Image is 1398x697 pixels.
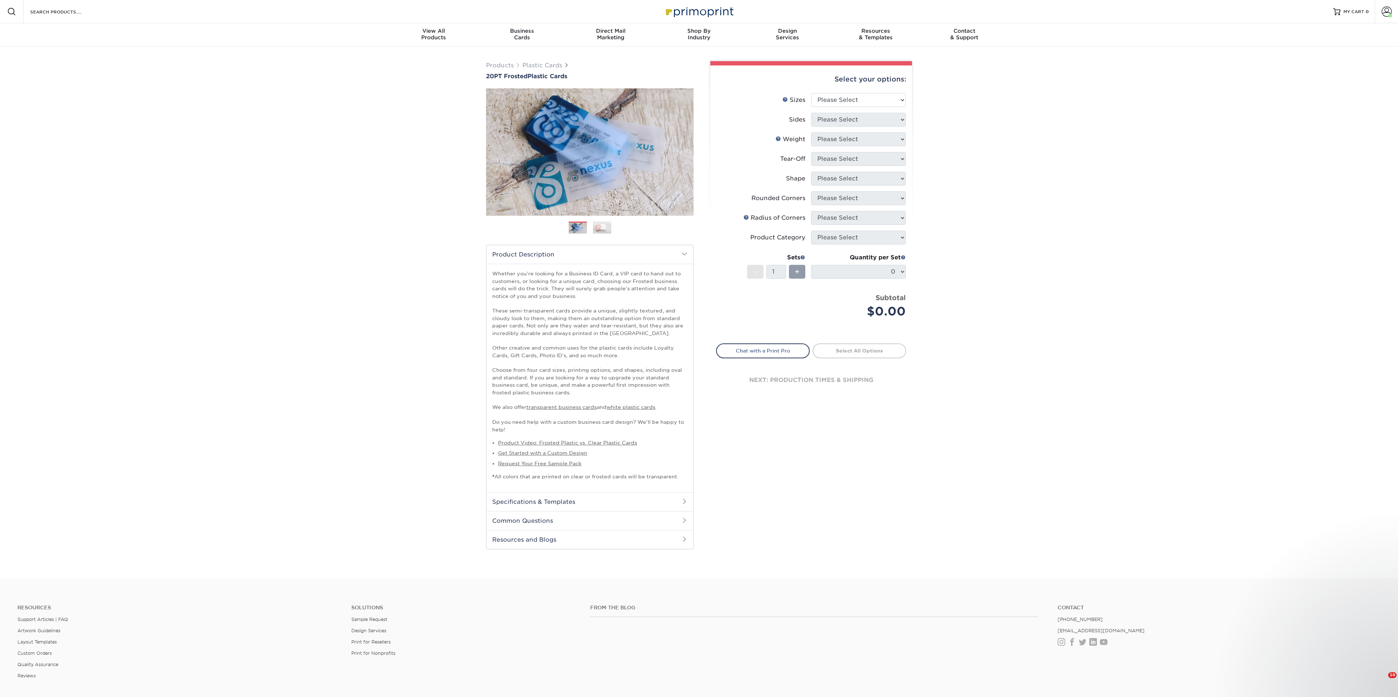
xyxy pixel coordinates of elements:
a: transparent business cards [526,404,597,410]
a: Reviews [17,673,36,678]
p: All colors that are printed on clear or frosted cards will be transparent. [492,473,687,480]
a: Resources& Templates [832,23,920,47]
a: Shop ByIndustry [655,23,743,47]
strong: Subtotal [876,294,906,302]
div: Product Category [750,233,805,242]
h2: Resources and Blogs [486,530,693,549]
div: Weight [775,135,805,144]
a: Custom Orders [17,650,52,656]
iframe: Google Customer Reviews [2,675,62,694]
div: Sizes [782,96,805,104]
h2: Specifications & Templates [486,492,693,511]
span: + [795,266,799,277]
h2: Product Description [486,245,693,264]
span: MY CART [1343,9,1364,15]
span: 10 [1388,672,1397,678]
div: Sides [789,115,805,124]
span: Contact [920,28,1008,34]
a: 20PT FrostedPlastic Cards [486,73,694,80]
img: 20PT Frosted 01 [486,80,694,224]
a: Direct MailMarketing [566,23,655,47]
h2: Common Questions [486,511,693,530]
a: Artwork Guidelines [17,628,60,633]
a: Design Services [351,628,386,633]
div: $0.00 [817,303,906,320]
a: white plastic cards [607,404,655,410]
a: Sample Request [351,617,387,622]
div: Sets [747,253,805,262]
a: Product Video: Frosted Plastic vs. Clear Plastic Cards [498,440,637,446]
span: Shop By [655,28,743,34]
a: View AllProducts [390,23,478,47]
h1: Plastic Cards [486,73,694,80]
input: SEARCH PRODUCTS..... [29,7,100,16]
a: Contact [1058,605,1381,611]
a: Support Articles | FAQ [17,617,68,622]
p: Whether you’re looking for a Business ID Card, a VIP card to hand out to customers, or looking fo... [492,270,687,433]
a: Get Started with a Custom Design [498,450,587,456]
a: Select All Options [813,343,906,358]
div: next: production times & shipping [716,358,906,402]
a: Layout Templates [17,639,57,645]
a: Quality Assurance [17,662,58,667]
a: Print for Resellers [351,639,391,645]
div: Shape [786,174,805,183]
div: Cards [478,28,566,41]
a: DesignServices [743,23,832,47]
span: Resources [832,28,920,34]
h4: Resources [17,605,340,611]
img: Plastic Cards 01 [569,222,587,235]
div: & Templates [832,28,920,41]
div: Marketing [566,28,655,41]
a: [EMAIL_ADDRESS][DOMAIN_NAME] [1058,628,1145,633]
a: Print for Nonprofits [351,650,395,656]
div: Products [390,28,478,41]
div: Radius of Corners [743,214,805,222]
div: Services [743,28,832,41]
a: Products [486,62,514,69]
h4: Solutions [351,605,579,611]
span: Design [743,28,832,34]
a: Plastic Cards [522,62,562,69]
a: Chat with a Print Pro [716,343,810,358]
img: Plastic Cards 02 [593,221,611,234]
div: Rounded Corners [751,194,805,203]
div: Industry [655,28,743,41]
div: & Support [920,28,1008,41]
span: View All [390,28,478,34]
span: 20PT Frosted [486,73,528,80]
div: Quantity per Set [811,253,906,262]
img: Primoprint [663,4,735,19]
h4: From the Blog [590,605,1038,611]
a: [PHONE_NUMBER] [1058,617,1103,622]
a: BusinessCards [478,23,566,47]
iframe: Intercom live chat [1373,672,1391,690]
span: Direct Mail [566,28,655,34]
div: Select your options: [716,65,906,93]
a: Contact& Support [920,23,1008,47]
span: 0 [1366,9,1369,14]
span: - [754,266,757,277]
a: Request Your Free Sample Pack [498,461,581,466]
span: Business [478,28,566,34]
div: Tear-Off [780,155,805,163]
